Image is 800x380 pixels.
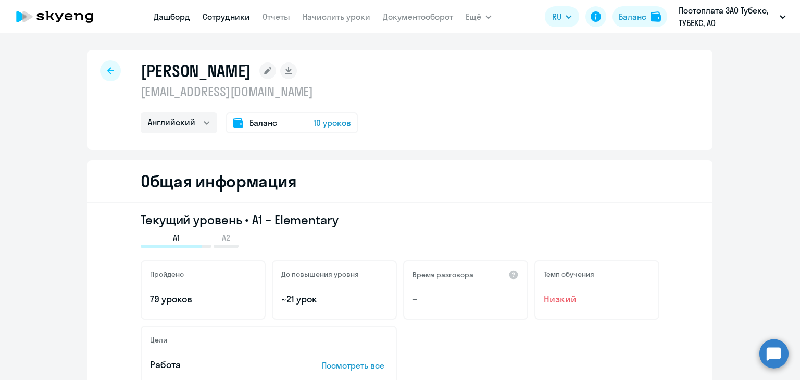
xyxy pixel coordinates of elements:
[314,117,351,129] span: 10 уроков
[466,10,481,23] span: Ещё
[544,293,650,306] span: Низкий
[281,293,387,306] p: ~21 урок
[552,10,561,23] span: RU
[141,211,659,228] h3: Текущий уровень • A1 – Elementary
[222,232,230,244] span: A2
[150,358,290,372] p: Работа
[150,270,184,279] h5: Пройдено
[383,11,453,22] a: Документооборот
[150,335,167,345] h5: Цели
[249,117,277,129] span: Баланс
[173,232,180,244] span: A1
[203,11,250,22] a: Сотрудники
[544,270,594,279] h5: Темп обучения
[673,4,791,29] button: Постоплата ЗАО Тубекс, ТУБЕКС, АО
[619,10,646,23] div: Баланс
[545,6,579,27] button: RU
[303,11,370,22] a: Начислить уроки
[413,270,473,280] h5: Время разговора
[679,4,776,29] p: Постоплата ЗАО Тубекс, ТУБЕКС, АО
[141,60,251,81] h1: [PERSON_NAME]
[322,359,387,372] p: Посмотреть все
[150,293,256,306] p: 79 уроков
[141,171,296,192] h2: Общая информация
[141,83,358,100] p: [EMAIL_ADDRESS][DOMAIN_NAME]
[413,293,519,306] p: –
[154,11,190,22] a: Дашборд
[262,11,290,22] a: Отчеты
[651,11,661,22] img: balance
[466,6,492,27] button: Ещё
[612,6,667,27] button: Балансbalance
[281,270,359,279] h5: До повышения уровня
